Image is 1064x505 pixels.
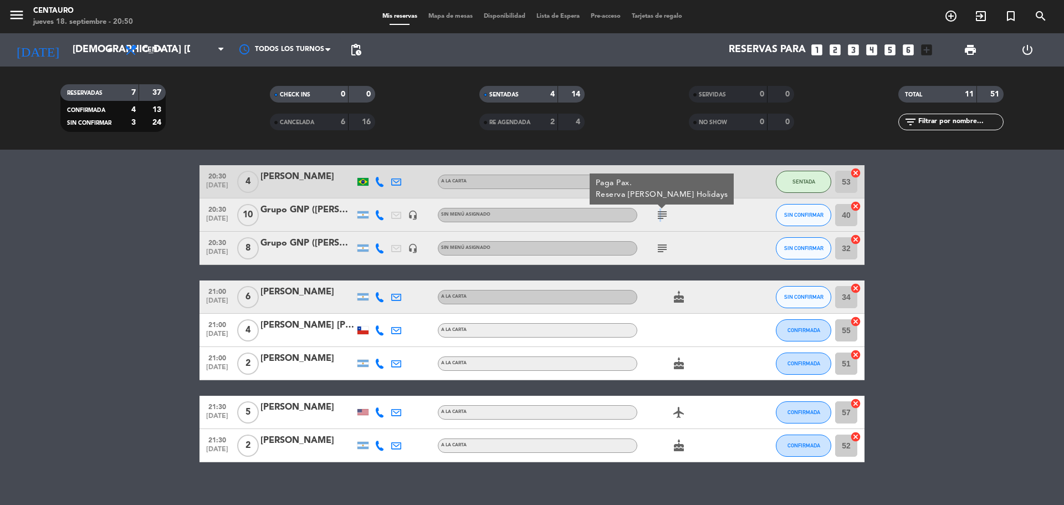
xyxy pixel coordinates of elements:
[152,106,163,114] strong: 13
[260,433,355,448] div: [PERSON_NAME]
[571,90,582,98] strong: 14
[846,43,861,57] i: looks_3
[131,119,136,126] strong: 3
[260,236,355,251] div: Grupo GNP ([PERSON_NAME] Holidays), mesa 8 pax
[828,43,842,57] i: looks_two
[441,410,467,414] span: A LA CARTA
[341,118,345,126] strong: 6
[67,108,105,113] span: CONFIRMADA
[850,316,861,327] i: cancel
[905,92,922,98] span: TOTAL
[850,431,861,442] i: cancel
[672,357,686,370] i: cake
[441,361,467,365] span: A LA CARTA
[550,118,555,126] strong: 2
[729,44,806,55] span: Reservas para
[237,319,259,341] span: 4
[776,401,831,424] button: CONFIRMADA
[203,330,231,343] span: [DATE]
[8,7,25,27] button: menu
[944,9,958,23] i: add_circle_outline
[626,13,688,19] span: Tarjetas de regalo
[489,120,530,125] span: RE AGENDADA
[441,328,467,332] span: A LA CARTA
[366,90,373,98] strong: 0
[203,433,231,446] span: 21:30
[478,13,531,19] span: Disponibilidad
[850,398,861,409] i: cancel
[67,120,111,126] span: SIN CONFIRMAR
[776,286,831,308] button: SIN CONFIRMAR
[672,290,686,304] i: cake
[441,443,467,447] span: A LA CARTA
[787,442,820,448] span: CONFIRMADA
[917,116,1003,128] input: Filtrar por nombre...
[349,43,362,57] span: pending_actions
[131,106,136,114] strong: 4
[362,118,373,126] strong: 16
[919,43,934,57] i: add_box
[656,242,669,255] i: subject
[776,237,831,259] button: SIN CONFIRMAR
[999,33,1056,67] div: LOG OUT
[260,351,355,366] div: [PERSON_NAME]
[576,118,582,126] strong: 4
[237,401,259,424] span: 5
[792,178,815,185] span: SENTADA
[280,120,314,125] span: CANCELADA
[585,13,626,19] span: Pre-acceso
[810,43,824,57] i: looks_one
[699,92,726,98] span: SERVIDAS
[203,248,231,261] span: [DATE]
[784,212,823,218] span: SIN CONFIRMAR
[441,294,467,299] span: A LA CARTA
[203,297,231,310] span: [DATE]
[152,89,163,96] strong: 37
[965,90,974,98] strong: 11
[1034,9,1047,23] i: search
[776,435,831,457] button: CONFIRMADA
[8,38,67,62] i: [DATE]
[883,43,897,57] i: looks_5
[103,43,116,57] i: arrow_drop_down
[550,90,555,98] strong: 4
[441,179,467,183] span: A LA CARTA
[260,285,355,299] div: [PERSON_NAME]
[784,245,823,251] span: SIN CONFIRMAR
[776,319,831,341] button: CONFIRMADA
[260,318,355,333] div: [PERSON_NAME] [PERSON_NAME]
[260,203,355,217] div: Grupo GNP ([PERSON_NAME] Holidays), mesa 10 pax
[760,90,764,98] strong: 0
[760,118,764,126] strong: 0
[237,237,259,259] span: 8
[785,90,792,98] strong: 0
[203,169,231,182] span: 20:30
[776,171,831,193] button: SENTADA
[203,182,231,195] span: [DATE]
[237,435,259,457] span: 2
[784,294,823,300] span: SIN CONFIRMAR
[237,204,259,226] span: 10
[260,400,355,415] div: [PERSON_NAME]
[33,17,133,28] div: jueves 18. septiembre - 20:50
[237,353,259,375] span: 2
[203,318,231,330] span: 21:00
[901,43,915,57] i: looks_6
[787,327,820,333] span: CONFIRMADA
[672,439,686,452] i: cake
[850,234,861,245] i: cancel
[787,360,820,366] span: CONFIRMADA
[423,13,478,19] span: Mapa de mesas
[203,446,231,458] span: [DATE]
[237,286,259,308] span: 6
[377,13,423,19] span: Mis reservas
[776,353,831,375] button: CONFIRMADA
[531,13,585,19] span: Lista de Espera
[864,43,879,57] i: looks_4
[850,349,861,360] i: cancel
[596,177,728,201] div: Paga Pax. Reserva [PERSON_NAME] Holidays
[203,351,231,364] span: 21:00
[203,284,231,297] span: 21:00
[408,243,418,253] i: headset_mic
[203,202,231,215] span: 20:30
